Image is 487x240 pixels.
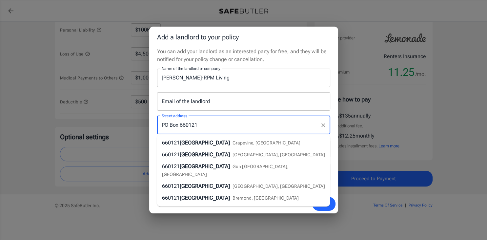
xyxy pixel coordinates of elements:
[180,195,230,201] span: [GEOGRAPHIC_DATA]
[180,163,230,169] span: [GEOGRAPHIC_DATA]
[233,140,300,145] span: Grapevine, [GEOGRAPHIC_DATA]
[162,140,180,146] span: 660121
[162,66,220,71] label: Name of the landlord or company
[319,120,328,130] button: Clear
[162,151,180,158] span: 660121
[162,163,180,169] span: 660121
[157,48,330,63] p: You can add your landlord as an interested party for free, and they will be notified for your pol...
[233,152,325,157] span: [GEOGRAPHIC_DATA], [GEOGRAPHIC_DATA]
[162,113,187,119] label: Street address
[180,183,230,189] span: [GEOGRAPHIC_DATA]
[233,184,325,189] span: [GEOGRAPHIC_DATA], [GEOGRAPHIC_DATA]
[149,27,338,48] h2: Add a landlord to your policy
[162,195,180,201] span: 660121
[162,183,180,189] span: 660121
[233,195,298,201] span: Bremond, [GEOGRAPHIC_DATA]
[180,140,230,146] span: [GEOGRAPHIC_DATA]
[180,151,230,158] span: [GEOGRAPHIC_DATA]
[162,164,288,177] span: Gun [GEOGRAPHIC_DATA], [GEOGRAPHIC_DATA]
